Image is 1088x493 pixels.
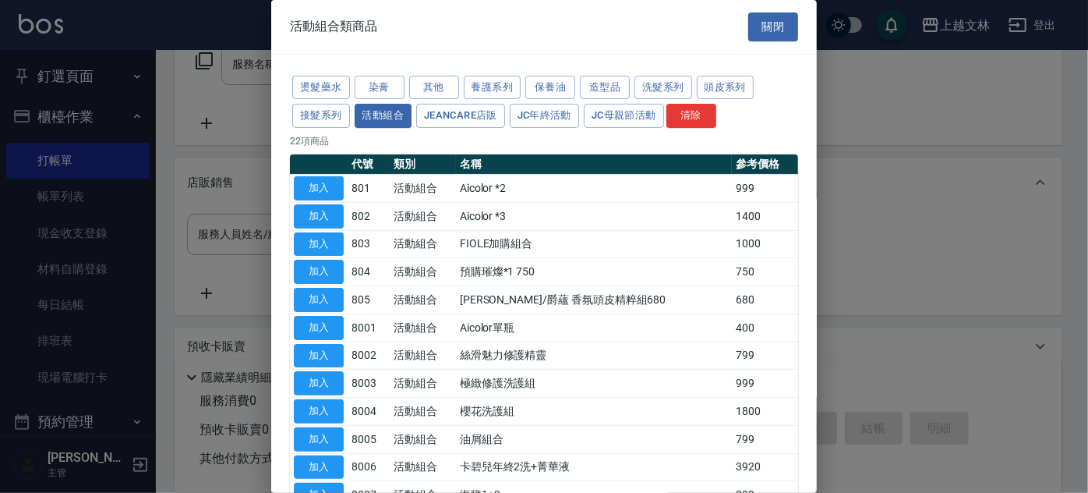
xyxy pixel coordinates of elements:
td: 799 [732,342,798,370]
td: 8001 [348,314,390,342]
th: 名稱 [456,154,732,175]
button: 染膏 [355,76,404,100]
td: 8003 [348,370,390,398]
button: 加入 [294,204,344,229]
td: 極緻修護洗護組 [456,370,732,398]
td: 活動組合 [390,286,456,314]
td: Aicolor *2 [456,175,732,203]
th: 代號 [348,154,390,175]
button: 加入 [294,316,344,340]
button: 活動組合 [355,104,412,128]
td: 8006 [348,453,390,481]
td: Aicolor *3 [456,202,732,230]
td: 活動組合 [390,342,456,370]
button: 接髮系列 [292,104,350,128]
td: 絲滑魅力修護精靈 [456,342,732,370]
td: 803 [348,230,390,258]
td: 1400 [732,202,798,230]
td: 活動組合 [390,370,456,398]
button: JeanCare店販 [416,104,505,128]
td: 8002 [348,342,390,370]
button: 加入 [294,399,344,424]
button: 頭皮系列 [697,76,754,100]
button: 洗髮系列 [634,76,692,100]
button: 加入 [294,288,344,312]
span: 活動組合類商品 [290,19,377,34]
td: 802 [348,202,390,230]
td: 活動組合 [390,258,456,286]
p: 22 項商品 [290,134,798,148]
td: 活動組合 [390,453,456,481]
button: 加入 [294,427,344,452]
button: 加入 [294,260,344,284]
button: JC年終活動 [510,104,579,128]
button: JC母親節活動 [584,104,664,128]
td: 3920 [732,453,798,481]
button: 加入 [294,232,344,257]
td: 油屑組合 [456,425,732,453]
button: 其他 [409,76,459,100]
button: 加入 [294,344,344,368]
button: 加入 [294,176,344,200]
td: 活動組合 [390,202,456,230]
td: 801 [348,175,390,203]
td: 680 [732,286,798,314]
td: 活動組合 [390,230,456,258]
td: 8005 [348,425,390,453]
th: 參考價格 [732,154,798,175]
td: 805 [348,286,390,314]
td: 804 [348,258,390,286]
td: 1000 [732,230,798,258]
td: 卡碧兒年終2洗+菁華液 [456,453,732,481]
td: 預購璀燦*1 750 [456,258,732,286]
button: 造型品 [580,76,630,100]
button: 加入 [294,456,344,480]
td: 999 [732,175,798,203]
td: Aicolor單瓶 [456,314,732,342]
td: 活動組合 [390,314,456,342]
td: 櫻花洗護組 [456,398,732,426]
td: FIOLE加購組合 [456,230,732,258]
td: [PERSON_NAME]/爵蘊 香氛頭皮精粹組680 [456,286,732,314]
td: 活動組合 [390,425,456,453]
td: 活動組合 [390,175,456,203]
button: 清除 [666,104,716,128]
button: 保養油 [525,76,575,100]
td: 活動組合 [390,398,456,426]
th: 類別 [390,154,456,175]
td: 750 [732,258,798,286]
td: 1800 [732,398,798,426]
button: 養護系列 [464,76,521,100]
button: 加入 [294,371,344,395]
button: 燙髮藥水 [292,76,350,100]
td: 799 [732,425,798,453]
td: 400 [732,314,798,342]
td: 999 [732,370,798,398]
td: 8004 [348,398,390,426]
button: 關閉 [748,12,798,41]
